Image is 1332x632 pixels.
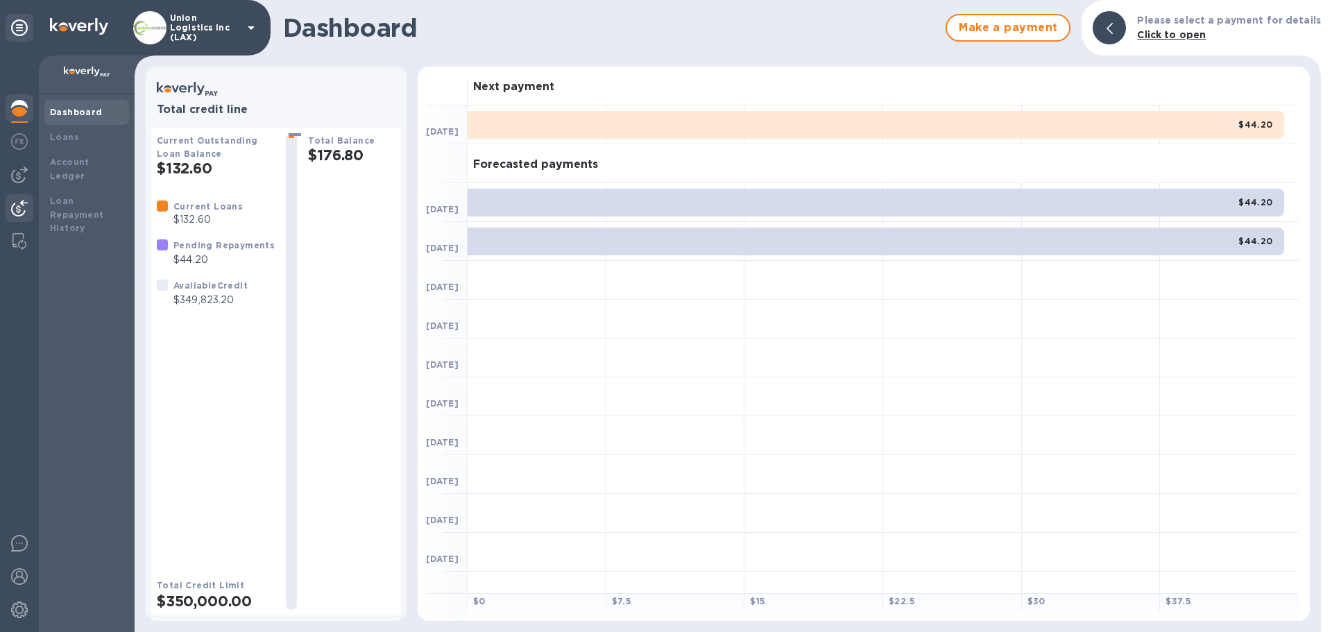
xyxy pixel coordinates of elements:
h2: $350,000.00 [157,592,275,610]
b: Loans [50,132,79,142]
p: $132.60 [173,212,243,227]
h3: Next payment [473,80,554,94]
b: Please select a payment for details [1137,15,1321,26]
b: $44.20 [1238,236,1272,246]
b: Available Credit [173,280,248,291]
b: [DATE] [426,554,459,564]
b: $44.20 [1238,197,1272,207]
div: Unpin categories [6,14,33,42]
b: [DATE] [426,437,459,447]
b: Total Credit Limit [157,580,244,590]
p: $349,823.20 [173,293,248,307]
b: [DATE] [426,398,459,409]
b: Current Loans [173,201,243,212]
b: [DATE] [426,476,459,486]
b: Account Ledger [50,157,89,181]
b: $ 15 [750,596,765,606]
b: [DATE] [426,204,459,214]
b: [DATE] [426,126,459,137]
b: Total Balance [308,135,375,146]
b: [DATE] [426,321,459,331]
b: $ 22.5 [889,596,915,606]
b: $ 30 [1027,596,1045,606]
h1: Dashboard [283,13,939,42]
p: Union Logistics Inc (LAX) [170,13,239,42]
b: Loan Repayment History [50,196,104,234]
img: Logo [50,18,108,35]
h2: $132.60 [157,160,275,177]
img: Foreign exchange [11,133,28,150]
b: $ 37.5 [1165,596,1191,606]
b: [DATE] [426,282,459,292]
b: Click to open [1137,29,1206,40]
h3: Total credit line [157,103,395,117]
span: Make a payment [958,19,1058,36]
h3: Forecasted payments [473,158,598,171]
b: $ 7.5 [612,596,632,606]
b: Current Outstanding Loan Balance [157,135,258,159]
p: $44.20 [173,253,275,267]
b: Pending Repayments [173,240,275,250]
b: Dashboard [50,107,103,117]
button: Make a payment [946,14,1070,42]
b: [DATE] [426,243,459,253]
b: [DATE] [426,515,459,525]
b: [DATE] [426,359,459,370]
h2: $176.80 [308,146,395,164]
b: $ 0 [473,596,486,606]
b: $44.20 [1238,119,1272,130]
